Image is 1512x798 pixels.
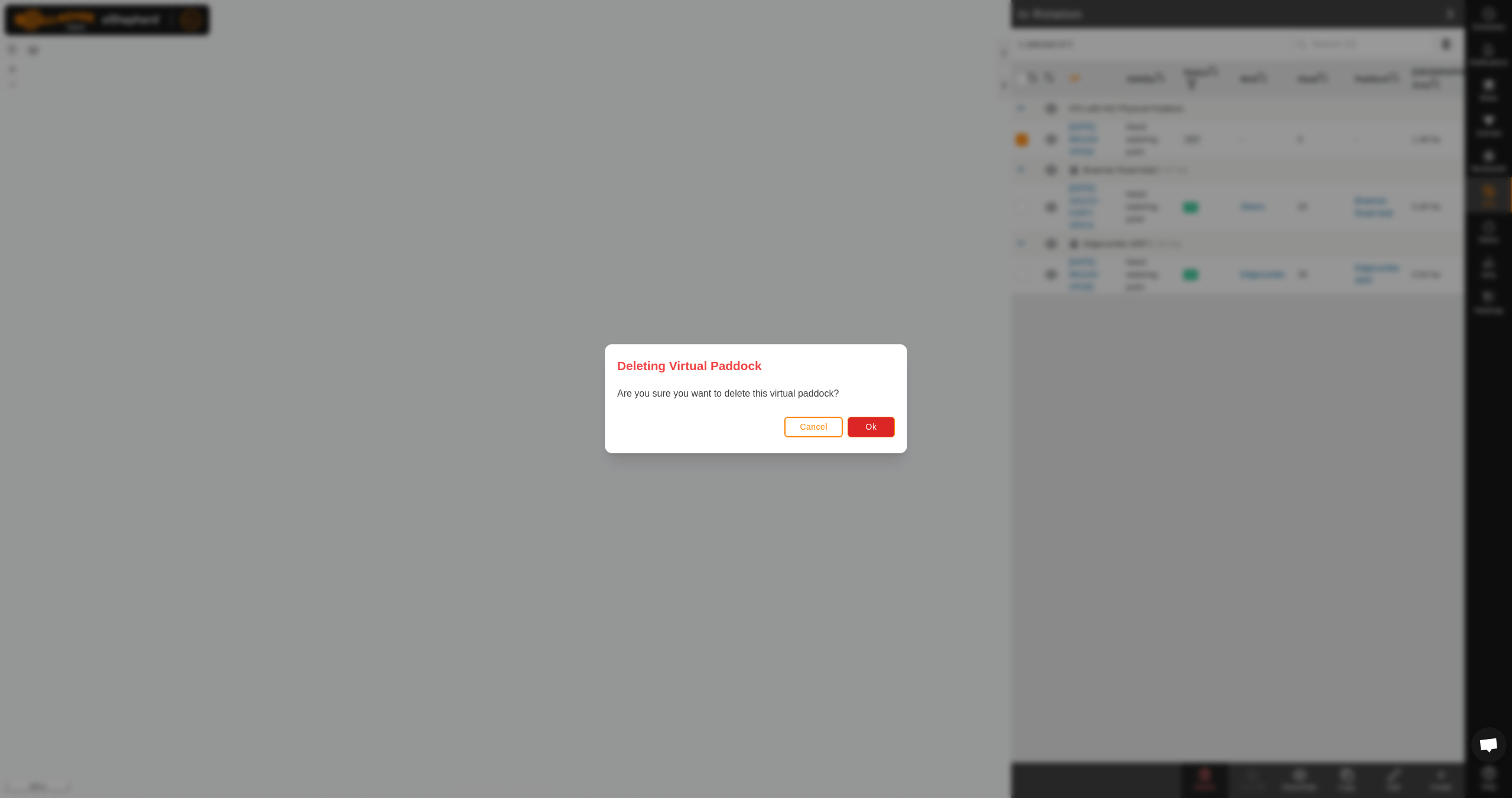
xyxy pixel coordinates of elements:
[1471,727,1507,763] div: Open chat
[617,357,762,375] span: Deleting Virtual Paddock
[784,417,843,437] button: Cancel
[800,423,827,432] span: Cancel
[866,423,877,432] span: Ok
[848,417,895,437] button: Ok
[617,387,895,401] p: Are you sure you want to delete this virtual paddock?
